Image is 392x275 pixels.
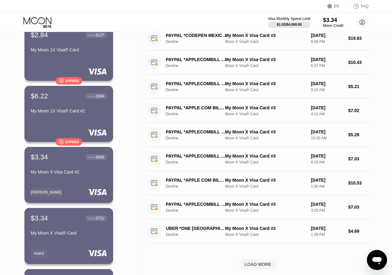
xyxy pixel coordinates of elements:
div: PAYPAL *APPLECOMBILL [GEOGRAPHIC_DATA] MX [166,81,227,86]
div: UBER *ONE [GEOGRAPHIC_DATA] AUDeclineMy Moon X Visa Card #2Moon X Visa® Card[DATE]1:39 PM$4.69 [147,219,368,243]
div: My Moon X Visa Card #3 [225,105,306,110]
div: $3.34 [323,17,343,23]
div: Moon X Visa® Card [225,136,306,140]
div: EN [327,3,347,9]
div: Decline [166,160,231,164]
div: ● ● ● ● [88,217,95,219]
div: $5.21 [348,84,369,89]
div: 4:11 AM [311,112,343,116]
div: Moon X Visa® Card [225,232,306,237]
div: Expired [65,79,79,83]
div: PAYPAL *APPLECOMBILL [GEOGRAPHIC_DATA] MX [166,57,227,62]
div: main1 [31,249,48,258]
div: 1:39 PM [311,232,343,237]
div: $7.03 [348,205,369,210]
div: Moon X Visa® Card [225,160,306,164]
div: Moon X Visa® Card [225,184,306,189]
div: FAQ [361,4,368,8]
div: Decline [166,39,231,44]
div: $7.03 [348,156,369,161]
div: My Moon X Visa Card #3 [225,57,306,62]
div: Decline [166,64,231,68]
div: 8:08 PM [311,39,343,44]
div: PAYPAL *APPLE COM BILL CIUDAD DE MEXMX [166,178,227,183]
div: $6.22 [31,92,48,100]
div: $19.83 [348,36,369,41]
div: [DATE] [311,226,343,231]
div: PAYPAL *APPLE COM BILL CIUDAD DE MEXMXDeclineMy Moon X Visa Card #3Moon X Visa® Card[DATE]4:11 AM... [147,99,368,123]
div: 9:15 AM [311,88,343,92]
div: Visa Monthly Spend Limit$1.02/$4,000.00 [268,17,310,28]
div: ● ● ● ● [88,156,95,158]
div: 6:37 PM [311,64,343,68]
div: $3.34Moon Credit [323,17,343,28]
div: Decline [166,88,231,92]
div: [DATE] [311,57,343,62]
div: Moon X Visa® Card [225,112,306,116]
div: PAYPAL *APPLECOMBILL [GEOGRAPHIC_DATA] MXDeclineMy Moon X Visa Card #3Moon X Visa® Card[DATE]10:2... [147,123,368,147]
div: Visa Monthly Spend Limit [268,17,310,21]
iframe: Button to launch messaging window [367,250,387,270]
div: Decline [166,136,231,140]
div: My Moon X Visa Card #2 [31,169,107,174]
div: [PERSON_NAME] [31,188,62,197]
div: 3721 [96,216,104,221]
div: $10.53 [348,180,369,185]
div: Moon X Visa® Card [225,64,306,68]
div: My Moon X Visa Card #3 [225,81,306,86]
div: Decline [166,184,231,189]
div: My Moon 1X Visa® Card #2 [31,108,107,113]
div: [DATE] [311,33,343,38]
div: $1.02 / $4,000.00 [277,23,302,26]
div: ● ● ● ● [88,34,95,36]
div: PAYPAL *APPLE COM BILL CIUDAD DE MEXMXDeclineMy Moon X Visa Card #3Moon X Visa® Card[DATE]1:30 AM... [147,171,368,195]
div: [DATE] [311,178,343,183]
div: [DATE] [311,202,343,207]
div: LOAD MORE [147,259,368,270]
div: $3.34 [31,153,48,161]
div: My Moon X Visa Card #3 [225,178,306,183]
div: FAQ [347,3,368,9]
div: Moon X Visa® Card [225,88,306,92]
div:  [59,78,64,84]
div: 6:16 AM [311,160,343,164]
div: My Moon X Visa Card #3 [225,153,306,158]
div: [DATE] [311,129,343,134]
div: PAYPAL *APPLECOMBILL [GEOGRAPHIC_DATA] MX [166,129,227,134]
div: PAYPAL *APPLECOMBILL [GEOGRAPHIC_DATA] MXDeclineMy Moon X Visa Card #3Moon X Visa® Card[DATE]9:15... [147,75,368,99]
div: $10.43 [348,60,369,65]
div: $2.84 [31,31,48,39]
div: ● ● ● ● [88,95,95,97]
div: $7.02 [348,108,369,113]
div: 6127 [96,33,104,37]
div: $6.22● ● ● ●2964My Moon 1X Visa® Card #2Expired [24,86,113,142]
div: PAYPAL *APPLECOMBILL [GEOGRAPHIC_DATA] MXDeclineMy Moon X Visa Card #3Moon X Visa® Card[DATE]6:37... [147,50,368,75]
div: PAYPAL *CODEPEN MEXICO CITY MXDeclineMy Moon X Visa Card #3Moon X Visa® Card[DATE]8:08 PM$19.83 [147,26,368,50]
div: 9608 [96,155,104,159]
div: Decline [166,232,231,237]
div: My Moon X Visa Card #3 [225,129,306,134]
div: $3.34 [31,214,48,222]
div: Moon X Visa® Card [225,208,306,213]
div: [DATE] [311,105,343,110]
div: 1:30 AM [311,184,343,189]
div: PAYPAL *APPLECOMBILL [GEOGRAPHIC_DATA] MX [166,153,227,158]
div: $3.34● ● ● ●9608My Moon X Visa Card #2[PERSON_NAME] [24,147,113,203]
div: main1 [34,251,44,256]
div: $2.84● ● ● ●6127My Moon 1X Visa® CardExpired [24,25,113,81]
div:  [59,139,64,145]
div: $3.34● ● ● ●3721My Moon X Visa® Cardmain1 [24,208,113,264]
div: $5.28 [348,132,369,137]
div: My Moon X Visa Card #3 [225,202,306,207]
div: LOAD MORE [244,262,271,267]
div: Decline [166,112,231,116]
div: PAYPAL *APPLECOMBILL [GEOGRAPHIC_DATA] MX [166,202,227,207]
div: 3:20 PM [311,208,343,213]
div: Moon X Visa® Card [225,39,306,44]
div: Expired [65,140,79,144]
div: My Moon X Visa Card #2 [225,226,306,231]
div: PAYPAL *CODEPEN MEXICO CITY MX [166,33,227,38]
div: $4.69 [348,229,369,234]
div: [DATE] [311,153,343,158]
div: 10:20 AM [311,136,343,140]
